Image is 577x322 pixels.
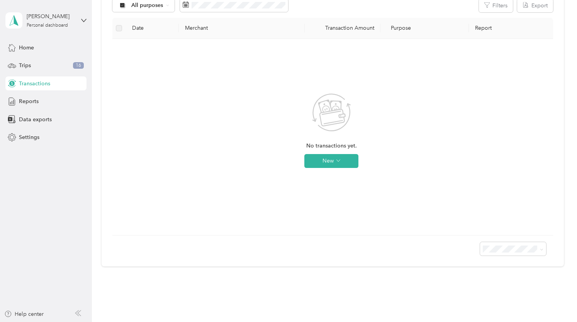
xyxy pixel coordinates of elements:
button: New [304,154,358,168]
span: 16 [73,62,84,69]
iframe: Everlance-gr Chat Button Frame [534,279,577,322]
span: Data exports [19,115,52,124]
span: Reports [19,97,39,105]
span: Purpose [387,25,411,31]
div: [PERSON_NAME] [27,12,75,20]
span: No transactions yet. [306,142,357,150]
div: Personal dashboard [27,23,68,28]
span: Trips [19,61,31,69]
th: Date [126,18,179,39]
th: Transaction Amount [305,18,380,39]
span: All purposes [131,3,163,8]
button: Help center [4,310,44,318]
span: Transactions [19,80,50,88]
span: Home [19,44,34,52]
span: Settings [19,133,39,141]
th: Merchant [179,18,305,39]
th: Report [469,18,553,39]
